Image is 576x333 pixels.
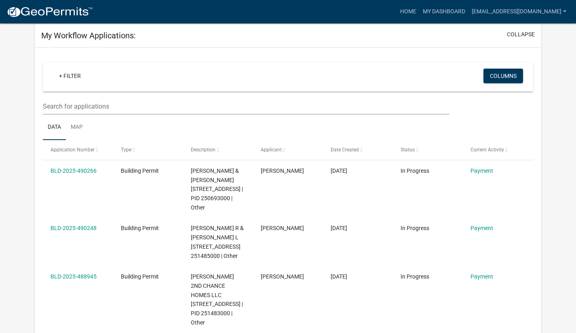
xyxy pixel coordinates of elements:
span: Description [191,147,215,153]
h5: My Workflow Applications: [41,31,136,40]
span: Building Permit [121,225,159,231]
span: Status [401,147,415,153]
a: + Filter [53,69,87,83]
button: Columns [483,69,523,83]
a: Home [397,4,420,19]
datatable-header-cell: Application Number [43,140,113,159]
a: BLD-2025-490248 [51,225,97,231]
a: Payment [471,225,493,231]
a: Payment [471,273,493,280]
span: KIMBALL,ADAM & TIFFANY 418 SHORE ACRES RD, Houston County | PID 250693000 | Other [191,168,243,211]
a: BLD-2025-488945 [51,273,97,280]
span: 10/07/2025 [331,273,347,280]
input: Search for applications [43,98,449,115]
a: Data [43,115,66,140]
a: My Dashboard [420,4,468,19]
datatable-header-cell: Current Activity [463,140,533,159]
span: 10/09/2025 [331,225,347,231]
datatable-header-cell: Description [183,140,253,159]
span: Date Created [331,147,359,153]
datatable-header-cell: Date Created [323,140,393,159]
span: Applicant [261,147,282,153]
datatable-header-cell: Type [113,140,183,159]
datatable-header-cell: Applicant [253,140,323,159]
span: Building Permit [121,168,159,174]
span: In Progress [401,273,429,280]
span: In Progress [401,225,429,231]
span: Don Hogan [261,225,304,231]
a: [EMAIL_ADDRESS][DOMAIN_NAME] [468,4,570,19]
span: Don Hogan [261,273,304,280]
span: 10/09/2025 [331,168,347,174]
span: Current Activity [471,147,504,153]
span: Building Permit [121,273,159,280]
a: Payment [471,168,493,174]
span: In Progress [401,168,429,174]
button: collapse [507,30,535,39]
span: Type [121,147,131,153]
span: HOGANS 2ND CHANCE HOMES LLC 189 MC INTOSH RD E, Houston County | PID 251483000 | Other [191,273,243,326]
a: BLD-2025-490266 [51,168,97,174]
span: BERGSTROM,DEAN R & SALLY L 181 MC INTOSH RD E, Houston County | PID 251485000 | Other [191,225,244,259]
span: Don Hogan [261,168,304,174]
datatable-header-cell: Status [393,140,463,159]
span: Application Number [51,147,95,153]
a: Map [66,115,88,140]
